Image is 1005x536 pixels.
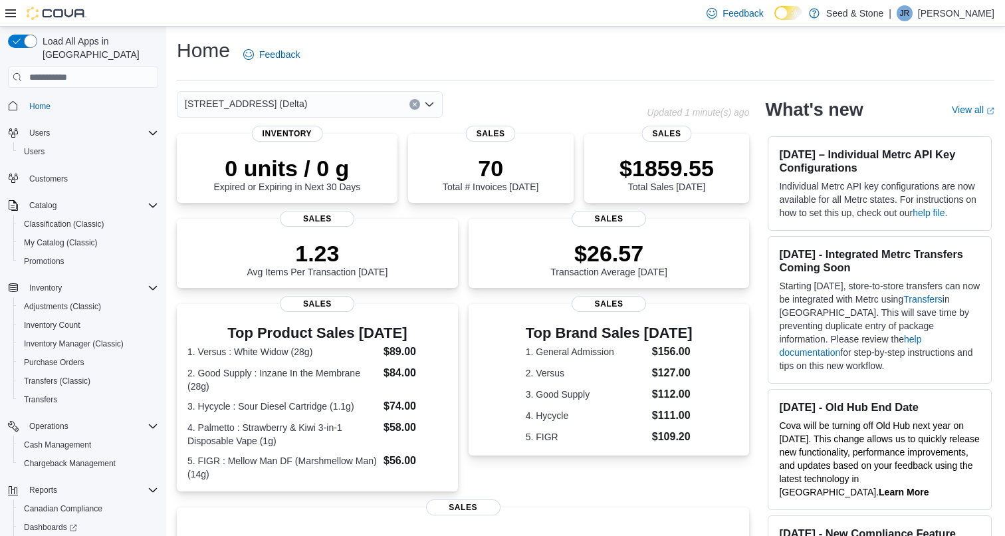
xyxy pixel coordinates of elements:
[779,180,980,219] p: Individual Metrc API key configurations are now available for all Metrc states. For instructions ...
[550,240,667,267] p: $26.57
[652,386,693,402] dd: $112.00
[24,482,158,498] span: Reports
[24,171,73,187] a: Customers
[247,240,388,277] div: Avg Items Per Transaction [DATE]
[443,155,538,182] p: 70
[187,325,447,341] h3: Top Product Sales [DATE]
[424,99,435,110] button: Open list of options
[24,98,56,114] a: Home
[280,211,354,227] span: Sales
[3,481,164,499] button: Reports
[526,409,647,422] dt: 4. Hycycle
[19,317,158,333] span: Inventory Count
[29,421,68,432] span: Operations
[3,196,164,215] button: Catalog
[466,126,516,142] span: Sales
[13,436,164,454] button: Cash Management
[24,237,98,248] span: My Catalog (Classic)
[774,6,802,20] input: Dark Mode
[29,485,57,495] span: Reports
[652,429,693,445] dd: $109.20
[37,35,158,61] span: Load All Apps in [GEOGRAPHIC_DATA]
[3,279,164,297] button: Inventory
[384,453,447,469] dd: $56.00
[19,299,158,315] span: Adjustments (Classic)
[879,487,929,497] a: Learn More
[897,5,913,21] div: Jimmie Rao
[913,207,945,218] a: help file
[29,101,51,112] span: Home
[252,126,323,142] span: Inventory
[13,316,164,335] button: Inventory Count
[889,5,891,21] p: |
[779,247,980,274] h3: [DATE] - Integrated Metrc Transfers Coming Soon
[213,155,360,182] p: 0 units / 0 g
[24,357,84,368] span: Purchase Orders
[24,301,101,312] span: Adjustments (Classic)
[24,256,64,267] span: Promotions
[384,398,447,414] dd: $74.00
[187,345,378,358] dt: 1. Versus : White Widow (28g)
[187,366,378,393] dt: 2. Good Supply : Inzane In the Membrane (28g)
[177,37,230,64] h1: Home
[19,501,108,517] a: Canadian Compliance
[13,499,164,518] button: Canadian Compliance
[24,198,62,213] button: Catalog
[27,7,86,20] img: Cova
[24,503,102,514] span: Canadian Compliance
[652,365,693,381] dd: $127.00
[19,519,158,535] span: Dashboards
[384,365,447,381] dd: $84.00
[550,240,667,277] div: Transaction Average [DATE]
[3,124,164,142] button: Users
[259,48,300,61] span: Feedback
[24,280,158,296] span: Inventory
[19,519,82,535] a: Dashboards
[24,418,74,434] button: Operations
[24,125,55,141] button: Users
[19,317,86,333] a: Inventory Count
[24,125,158,141] span: Users
[13,142,164,161] button: Users
[24,482,62,498] button: Reports
[13,233,164,252] button: My Catalog (Classic)
[526,430,647,444] dt: 5. FIGR
[19,235,103,251] a: My Catalog (Classic)
[19,373,158,389] span: Transfers (Classic)
[185,96,307,112] span: [STREET_ADDRESS] (Delta)
[19,392,62,408] a: Transfers
[572,296,646,312] span: Sales
[238,41,305,68] a: Feedback
[652,408,693,424] dd: $111.00
[24,440,91,450] span: Cash Management
[19,437,158,453] span: Cash Management
[642,126,692,142] span: Sales
[19,144,158,160] span: Users
[13,335,164,353] button: Inventory Manager (Classic)
[779,400,980,414] h3: [DATE] - Old Hub End Date
[13,372,164,390] button: Transfers (Classic)
[3,169,164,188] button: Customers
[280,296,354,312] span: Sales
[247,240,388,267] p: 1.23
[13,390,164,409] button: Transfers
[19,235,158,251] span: My Catalog (Classic)
[526,325,693,341] h3: Top Brand Sales [DATE]
[19,144,50,160] a: Users
[19,299,106,315] a: Adjustments (Classic)
[900,5,910,21] span: JR
[384,420,447,436] dd: $58.00
[24,458,116,469] span: Chargeback Management
[903,294,943,305] a: Transfers
[19,216,158,232] span: Classification (Classic)
[3,417,164,436] button: Operations
[426,499,501,515] span: Sales
[13,353,164,372] button: Purchase Orders
[647,107,749,118] p: Updated 1 minute(s) ago
[13,252,164,271] button: Promotions
[24,198,158,213] span: Catalog
[19,373,96,389] a: Transfers (Classic)
[19,354,90,370] a: Purchase Orders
